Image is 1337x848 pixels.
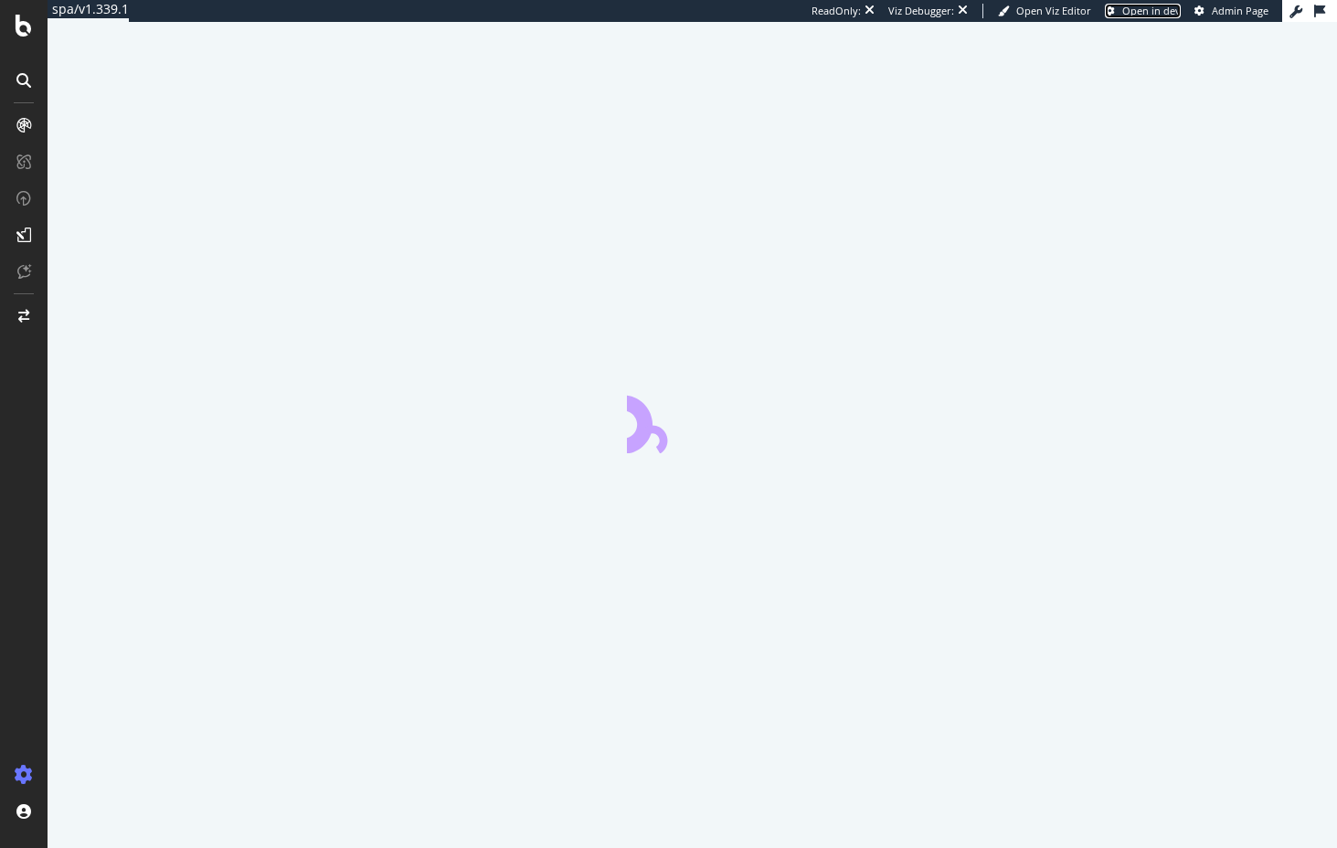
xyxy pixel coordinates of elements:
[1122,4,1181,17] span: Open in dev
[627,387,759,453] div: animation
[1194,4,1268,18] a: Admin Page
[812,4,861,18] div: ReadOnly:
[888,4,954,18] div: Viz Debugger:
[998,4,1091,18] a: Open Viz Editor
[1105,4,1181,18] a: Open in dev
[1212,4,1268,17] span: Admin Page
[1016,4,1091,17] span: Open Viz Editor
